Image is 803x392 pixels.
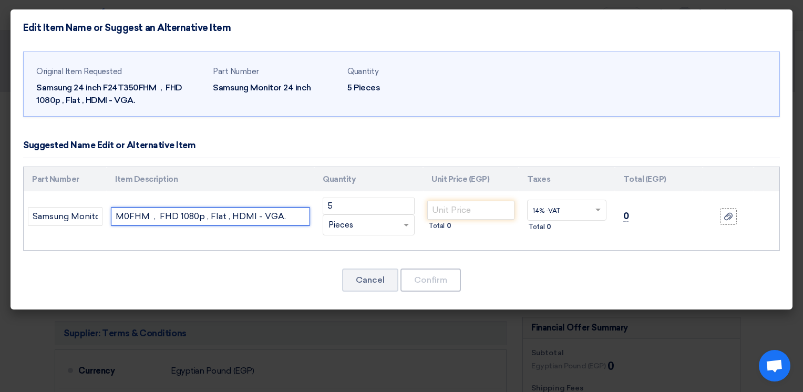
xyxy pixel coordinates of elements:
[528,222,544,232] span: Total
[547,222,551,232] span: 0
[427,201,514,220] input: Unit Price
[400,269,461,292] button: Confirm
[428,221,445,231] span: Total
[447,221,451,231] span: 0
[23,22,231,34] h4: Edit Item Name or Suggest an Alternative Item
[342,269,398,292] button: Cancel
[36,66,204,78] div: Original Item Requested
[111,207,310,226] input: Add Item Description
[28,207,102,226] input: Part Number
[759,350,790,381] div: Open chat
[519,167,614,192] th: Taxes
[328,219,353,231] span: Pieces
[423,167,519,192] th: Unit Price (EGP)
[623,211,629,222] span: 0
[213,81,339,94] div: Samsung Monitor 24 inch
[527,200,606,221] ng-select: VAT
[213,66,339,78] div: Part Number
[24,167,107,192] th: Part Number
[314,167,423,192] th: Quantity
[323,198,415,214] input: RFQ_STEP1.ITEMS.2.AMOUNT_TITLE
[107,167,314,192] th: Item Description
[615,167,703,192] th: Total (EGP)
[36,81,204,107] div: Samsung 24 inch F24T350FHM , FHD 1080p , Flat , HDMI - VGA.
[347,81,473,94] div: 5 Pieces
[23,139,195,152] div: Suggested Name Edit or Alternative Item
[347,66,473,78] div: Quantity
